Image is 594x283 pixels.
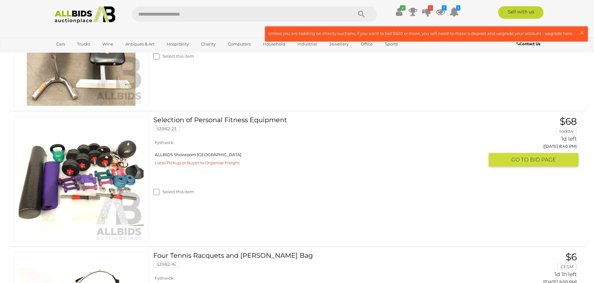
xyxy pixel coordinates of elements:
[530,156,556,163] span: BID PAGE
[511,156,530,163] span: GO TO
[357,39,377,49] a: Office
[121,39,159,49] a: Antiques & Art
[442,5,447,11] i: 7
[259,39,289,49] a: Household
[51,6,119,23] img: Allbids.com.au
[489,153,578,166] button: GO TOBID PAGE
[197,39,220,49] a: Charity
[422,6,431,17] a: 3
[498,6,543,19] a: Sell with us
[517,41,542,47] a: Contact Us
[325,39,353,49] a: Jewellery
[517,41,540,46] b: Contact Us
[19,117,144,241] img: 53982-23a.jpg
[493,116,578,167] a: $68 toddw 1d left ([DATE] 8:40 PM) GO TOBID PAGE
[436,6,445,17] a: 7
[395,6,404,17] a: ✔
[346,6,377,22] button: Search
[98,39,117,49] a: Wine
[428,5,433,11] i: 3
[566,251,577,263] span: $6
[400,5,405,11] i: ✔
[158,116,484,137] a: Selection of Personal Fitness Equipment 53982-23
[456,5,460,11] i: 1
[560,116,577,127] span: $68
[449,6,459,17] a: 1
[52,39,69,49] a: Cars
[579,26,585,39] span: ×
[158,252,484,272] a: Four Tennis Racquets and [PERSON_NAME] Bag 53982-16
[52,49,105,60] a: [GEOGRAPHIC_DATA]
[153,53,194,59] label: Select this item
[293,39,321,49] a: Industrial
[224,39,255,49] a: Computers
[73,39,94,49] a: Trucks
[153,189,194,195] label: Select this item
[381,39,402,49] a: Sports
[163,39,193,49] a: Hospitality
